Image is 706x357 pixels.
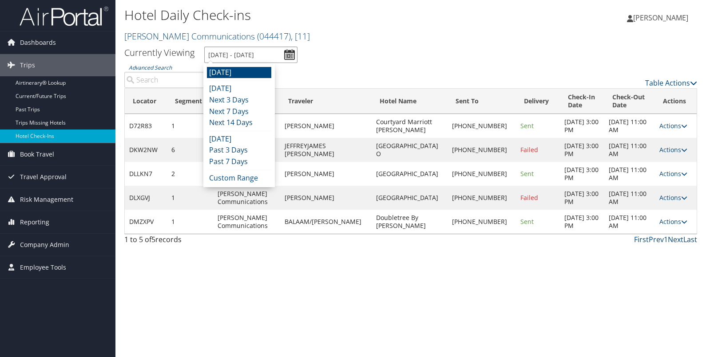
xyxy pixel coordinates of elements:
[645,78,697,88] a: Table Actions
[520,217,534,226] span: Sent
[151,235,155,244] span: 5
[659,193,687,202] a: Actions
[20,211,49,233] span: Reporting
[372,210,448,234] td: Doubletree By [PERSON_NAME]
[20,188,73,211] span: Risk Management
[167,186,213,210] td: 1
[280,89,372,114] th: Traveler: activate to sort column ascending
[207,145,271,156] li: Past 3 Days
[207,117,271,129] li: Next 14 Days
[372,114,448,138] td: Courtyard Marriott [PERSON_NAME]
[20,143,54,165] span: Book Travel
[20,256,66,279] span: Employee Tools
[659,122,687,130] a: Actions
[213,186,280,210] td: [PERSON_NAME] Communications
[167,114,213,138] td: 1
[124,47,194,59] h3: Currently Viewing
[125,89,167,114] th: Locator: activate to sort column ascending
[560,210,605,234] td: [DATE] 3:00 PM
[204,47,297,63] input: [DATE] - [DATE]
[20,234,69,256] span: Company Admin
[448,186,516,210] td: [PHONE_NUMBER]
[649,235,664,244] a: Prev
[20,166,67,188] span: Travel Approval
[520,193,538,202] span: Failed
[207,156,271,168] li: Past 7 Days
[372,162,448,186] td: [GEOGRAPHIC_DATA]
[659,169,687,178] a: Actions
[659,145,687,154] a: Actions
[207,173,271,184] li: Custom Range
[516,89,559,114] th: Delivery: activate to sort column ascending
[124,30,310,42] a: [PERSON_NAME] Communications
[372,186,448,210] td: [GEOGRAPHIC_DATA]
[560,162,605,186] td: [DATE] 3:00 PM
[20,54,35,76] span: Trips
[604,89,654,114] th: Check-Out Date: activate to sort column ascending
[627,4,697,31] a: [PERSON_NAME]
[207,133,271,145] li: [DATE]
[560,186,605,210] td: [DATE] 3:00 PM
[560,114,605,138] td: [DATE] 3:00 PM
[213,210,280,234] td: [PERSON_NAME] Communications
[124,6,506,24] h1: Hotel Daily Check-ins
[655,89,697,114] th: Actions
[520,122,534,130] span: Sent
[604,162,654,186] td: [DATE] 11:00 AM
[125,114,167,138] td: D72R83
[20,31,56,54] span: Dashboards
[604,138,654,162] td: [DATE] 11:00 AM
[280,210,372,234] td: BALAAM/[PERSON_NAME]
[207,106,271,118] li: Next 7 Days
[125,138,167,162] td: DKW2NW
[20,6,108,27] img: airportal-logo.png
[167,162,213,186] td: 2
[167,89,213,114] th: Segment: activate to sort column ascending
[604,186,654,210] td: [DATE] 11:00 AM
[520,145,538,154] span: Failed
[634,235,649,244] a: First
[291,30,310,42] span: , [ 11 ]
[207,94,271,106] li: Next 3 Days
[448,162,516,186] td: [PHONE_NUMBER]
[372,89,448,114] th: Hotel Name: activate to sort column ascending
[664,235,668,244] a: 1
[125,162,167,186] td: DLLKN7
[280,138,372,162] td: JEFFREYJAMES [PERSON_NAME]
[167,210,213,234] td: 1
[448,210,516,234] td: [PHONE_NUMBER]
[448,114,516,138] td: [PHONE_NUMBER]
[124,234,258,249] div: 1 to 5 of records
[280,186,372,210] td: [PERSON_NAME]
[659,217,687,226] a: Actions
[280,162,372,186] td: [PERSON_NAME]
[683,235,697,244] a: Last
[280,114,372,138] td: [PERSON_NAME]
[207,67,271,78] li: [DATE]
[448,89,516,114] th: Sent To: activate to sort column ascending
[372,138,448,162] td: [GEOGRAPHIC_DATA] O
[604,210,654,234] td: [DATE] 11:00 AM
[448,138,516,162] td: [PHONE_NUMBER]
[257,30,291,42] span: ( 044417 )
[129,64,172,71] a: Advanced Search
[167,138,213,162] td: 6
[668,235,683,244] a: Next
[207,83,271,94] li: [DATE]
[125,210,167,234] td: DMZXPV
[520,169,534,178] span: Sent
[633,13,688,23] span: [PERSON_NAME]
[125,186,167,210] td: DLXGVJ
[560,138,605,162] td: [DATE] 3:00 PM
[124,72,258,88] input: Advanced Search
[604,114,654,138] td: [DATE] 11:00 AM
[560,89,605,114] th: Check-In Date: activate to sort column ascending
